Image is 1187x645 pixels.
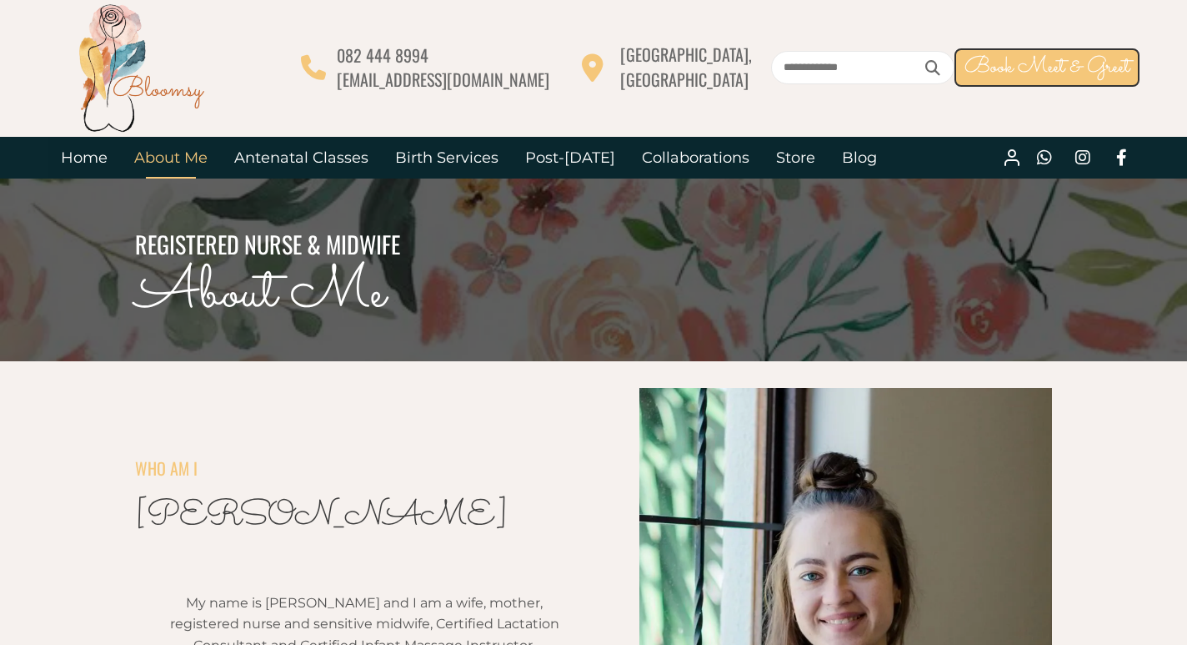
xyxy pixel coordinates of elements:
[964,51,1129,83] span: Book Meet & Greet
[337,43,428,68] span: 082 444 8994
[48,137,121,179] a: Home
[135,250,385,338] span: About Me
[829,137,890,179] a: Blog
[763,137,829,179] a: Store
[629,137,763,179] a: Collaborations
[135,456,198,481] span: WHO AM I
[135,491,508,542] span: [PERSON_NAME]
[954,48,1139,87] a: Book Meet & Greet
[74,1,208,134] img: Bloomsy
[620,42,752,67] span: [GEOGRAPHIC_DATA],
[221,137,382,179] a: Antenatal Classes
[382,137,512,179] a: Birth Services
[620,67,749,92] span: [GEOGRAPHIC_DATA]
[135,227,400,261] span: REGISTERED NURSE & MIDWIFE
[337,67,549,92] span: [EMAIL_ADDRESS][DOMAIN_NAME]
[512,137,629,179] a: Post-[DATE]
[121,137,221,179] a: About Me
